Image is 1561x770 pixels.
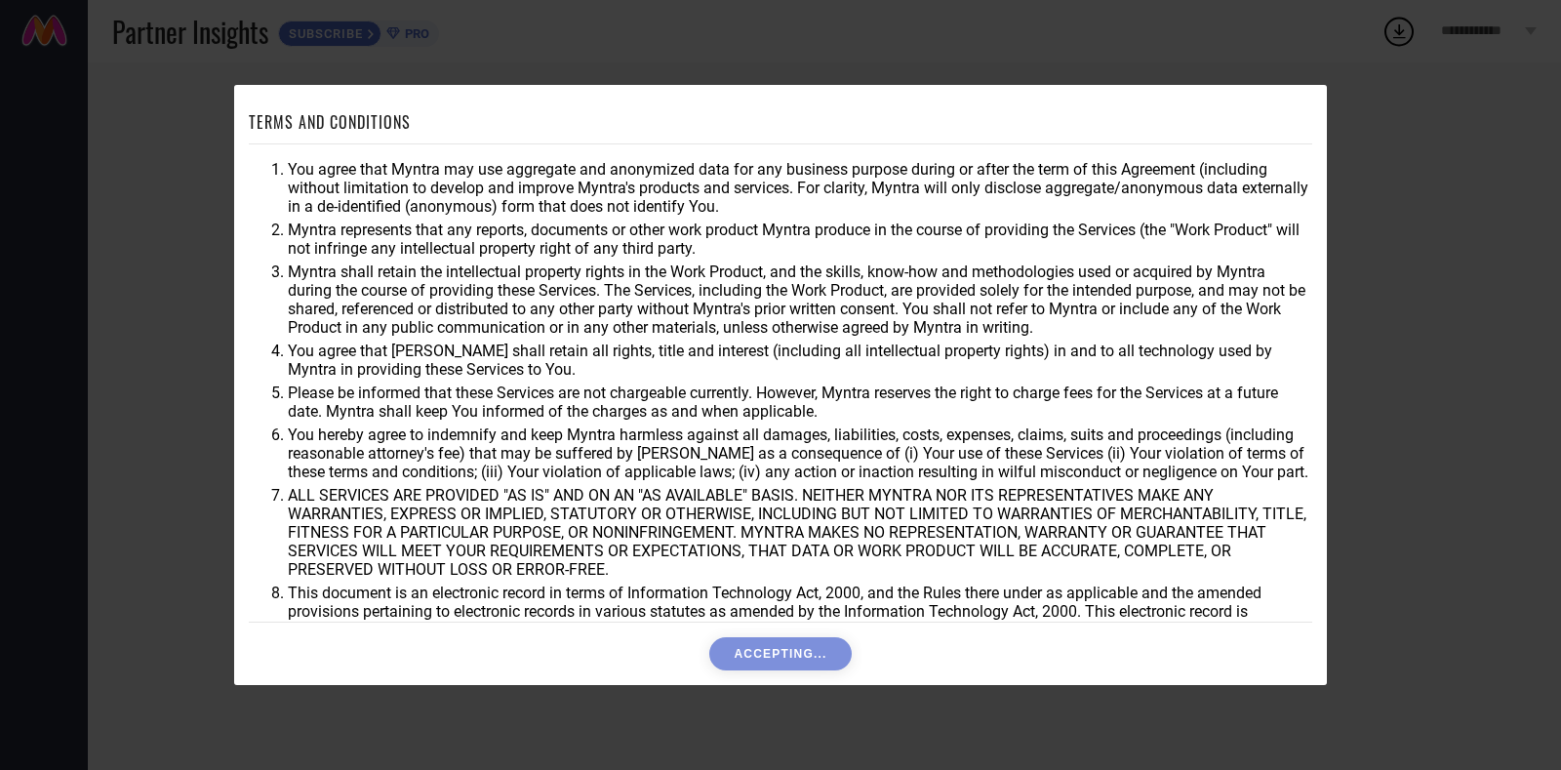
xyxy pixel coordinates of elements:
li: Please be informed that these Services are not chargeable currently. However, Myntra reserves the... [288,384,1312,421]
li: You agree that [PERSON_NAME] shall retain all rights, title and interest (including all intellect... [288,342,1312,379]
li: You hereby agree to indemnify and keep Myntra harmless against all damages, liabilities, costs, e... [288,426,1312,481]
li: Myntra represents that any reports, documents or other work product Myntra produce in the course ... [288,221,1312,258]
h1: TERMS AND CONDITIONS [249,110,411,134]
li: This document is an electronic record in terms of Information Technology Act, 2000, and the Rules... [288,584,1312,639]
li: Myntra shall retain the intellectual property rights in the Work Product, and the skills, know-ho... [288,263,1312,337]
li: You agree that Myntra may use aggregate and anonymized data for any business purpose during or af... [288,160,1312,216]
li: ALL SERVICES ARE PROVIDED "AS IS" AND ON AN "AS AVAILABLE" BASIS. NEITHER MYNTRA NOR ITS REPRESEN... [288,486,1312,579]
